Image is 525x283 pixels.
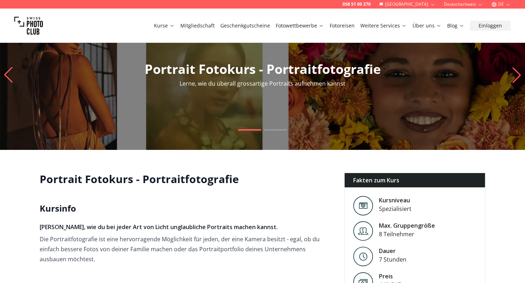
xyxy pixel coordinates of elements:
img: Level [353,247,373,266]
a: 058 51 00 270 [342,1,371,7]
a: Mitgliedschaft [180,22,215,29]
div: Preis [379,272,418,281]
h2: Kursinfo [40,203,333,214]
a: Weitere Services [360,22,407,29]
img: Swiss photo club [14,11,43,40]
a: Fotoreisen [330,22,355,29]
img: Level [353,196,373,216]
div: 7 Stunden [379,255,406,264]
button: Über uns [410,21,444,31]
a: Fotowettbewerbe [276,22,324,29]
h4: [PERSON_NAME], wie du bei jeder Art von Licht unglaubliche Portraits machen kannst. [40,223,333,231]
button: Einloggen [470,21,511,31]
div: Dauer [379,247,406,255]
a: Blog [447,22,464,29]
button: Blog [444,21,467,31]
h1: Portrait Fotokurs - Portraitfotografie [40,173,333,186]
button: Geschenkgutscheine [217,21,273,31]
div: 8 Teilnehmer [379,230,435,238]
div: Max. Gruppengröße [379,221,435,230]
div: Kursniveau [379,196,411,204]
div: Fakten zum Kurs [345,173,485,187]
button: Weitere Services [357,21,410,31]
p: Die Portraitfotografie ist eine hervorragende Möglichkeit für jeden, der eine Kamera besitzt - eg... [40,234,333,264]
a: Über uns [412,22,441,29]
img: Level [353,221,373,241]
button: Mitgliedschaft [177,21,217,31]
a: Kurse [154,22,175,29]
a: Geschenkgutscheine [220,22,270,29]
button: Kurse [151,21,177,31]
button: Fotowettbewerbe [273,21,327,31]
button: Fotoreisen [327,21,357,31]
div: Spezialisiert [379,204,411,213]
